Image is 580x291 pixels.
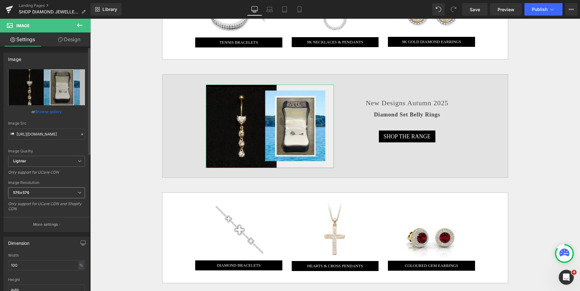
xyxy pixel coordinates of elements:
[8,180,85,185] div: Image Resolution
[35,106,62,117] a: Browse gallery
[13,190,29,195] b: 576x576
[8,149,85,153] div: Image Quality
[470,6,480,13] span: Save
[8,253,85,258] div: Width
[19,9,79,14] span: SHOP DIAMOND JEWELLERY
[447,3,460,16] button: Redo
[253,92,381,100] h2: Diamond Set Belly Rings
[8,260,85,270] input: auto
[490,3,522,16] a: Preview
[91,3,121,16] a: New Library
[8,121,85,126] div: Image Src
[8,201,85,215] div: Only support for UCare CDN and Shopify CDN
[8,108,85,115] div: or
[298,18,385,28] a: 9K GOLD DIAMOND EARRINGS
[105,19,192,29] a: TENNIS BRACELETS
[565,3,578,16] button: More
[432,3,445,16] button: Undo
[13,159,26,163] b: Lighter
[8,278,85,282] div: Height
[8,53,21,62] div: Image
[102,7,117,12] span: Library
[33,222,58,227] p: More settings
[559,270,574,285] iframe: Intercom live chat
[217,245,273,249] span: HEARTS & CROSS PENDANTS
[292,3,307,16] a: Mobile
[262,3,277,16] a: Laptop
[298,242,385,252] a: COLOURED GEM EARRINGS
[312,21,371,25] span: 9K GOLD DIAMOND EARRINGS
[289,112,345,124] a: SHOP THE RANGE
[47,32,92,47] a: Design
[201,18,289,28] a: 9K NECKLACES & PENDANTS
[293,115,340,121] span: SHOP THE RANGE
[217,21,273,26] span: 9K NECKLACES & PENDANTS
[572,270,577,275] span: 4
[498,6,514,13] span: Preview
[78,261,84,269] div: %
[8,237,30,246] div: Dimension
[8,170,85,179] div: Only support for UCare CDN
[16,23,30,28] span: Image
[8,129,85,140] input: Link
[4,217,89,232] button: More settings
[105,242,192,252] a: DIAMOND BRACELETS
[126,244,170,249] span: DIAMOND BRACELETS
[201,242,289,252] a: HEARTS & CROSS PENDANTS
[253,80,381,89] h2: New Designs Autumn 2025
[247,3,262,16] a: Desktop
[532,7,548,12] span: Publish
[19,3,91,8] a: Landing Pages
[524,3,563,16] button: Publish
[315,244,368,249] span: COLOURED GEM EARRINGS
[129,21,168,26] span: TENNIS BRACELETS
[277,3,292,16] a: Tablet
